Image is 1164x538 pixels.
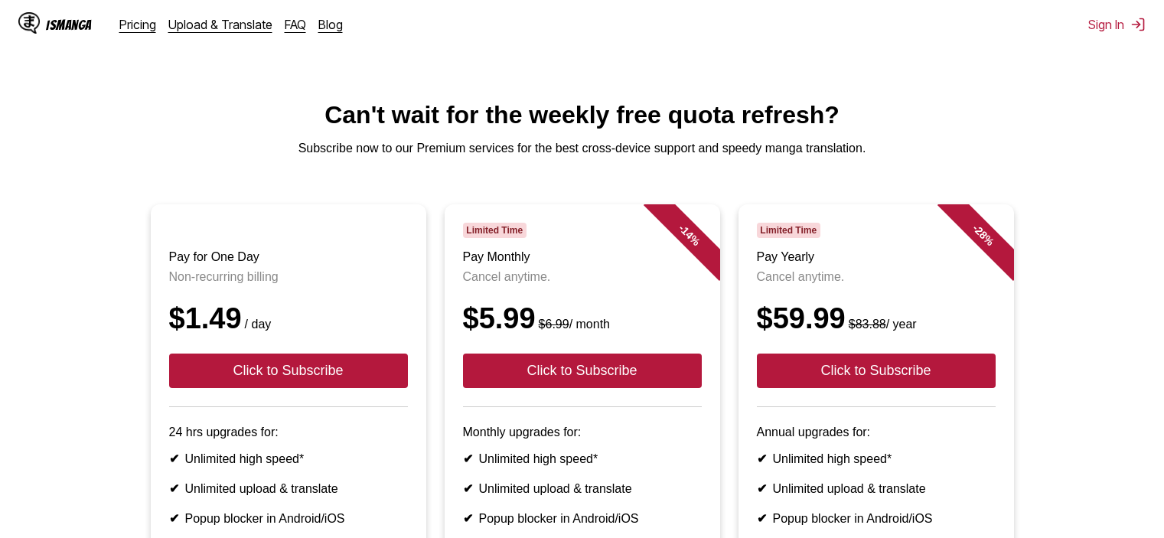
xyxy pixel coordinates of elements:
[463,482,473,495] b: ✔
[757,302,996,335] div: $59.99
[846,318,917,331] small: / year
[169,270,408,284] p: Non-recurring billing
[169,512,179,525] b: ✔
[12,142,1152,155] p: Subscribe now to our Premium services for the best cross-device support and speedy manga translat...
[757,482,767,495] b: ✔
[463,511,702,526] li: Popup blocker in Android/iOS
[169,302,408,335] div: $1.49
[463,250,702,264] h3: Pay Monthly
[285,17,306,32] a: FAQ
[463,452,473,465] b: ✔
[757,452,767,465] b: ✔
[242,318,272,331] small: / day
[463,452,702,466] li: Unlimited high speed*
[46,18,92,32] div: IsManga
[536,318,610,331] small: / month
[1130,17,1146,32] img: Sign out
[643,189,735,281] div: - 14 %
[463,426,702,439] p: Monthly upgrades for:
[539,318,569,331] s: $6.99
[18,12,119,37] a: IsManga LogoIsManga
[757,426,996,439] p: Annual upgrades for:
[757,511,996,526] li: Popup blocker in Android/iOS
[318,17,343,32] a: Blog
[463,512,473,525] b: ✔
[757,270,996,284] p: Cancel anytime.
[757,452,996,466] li: Unlimited high speed*
[463,270,702,284] p: Cancel anytime.
[463,223,527,238] span: Limited Time
[169,250,408,264] h3: Pay for One Day
[757,481,996,496] li: Unlimited upload & translate
[169,426,408,439] p: 24 hrs upgrades for:
[169,511,408,526] li: Popup blocker in Android/iOS
[757,250,996,264] h3: Pay Yearly
[12,101,1152,129] h1: Can't wait for the weekly free quota refresh?
[119,17,156,32] a: Pricing
[463,481,702,496] li: Unlimited upload & translate
[18,12,40,34] img: IsManga Logo
[168,17,272,32] a: Upload & Translate
[463,354,702,388] button: Click to Subscribe
[937,189,1029,281] div: - 28 %
[169,452,179,465] b: ✔
[1088,17,1146,32] button: Sign In
[169,482,179,495] b: ✔
[757,512,767,525] b: ✔
[757,354,996,388] button: Click to Subscribe
[169,452,408,466] li: Unlimited high speed*
[849,318,886,331] s: $83.88
[169,354,408,388] button: Click to Subscribe
[169,481,408,496] li: Unlimited upload & translate
[463,302,702,335] div: $5.99
[757,223,820,238] span: Limited Time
